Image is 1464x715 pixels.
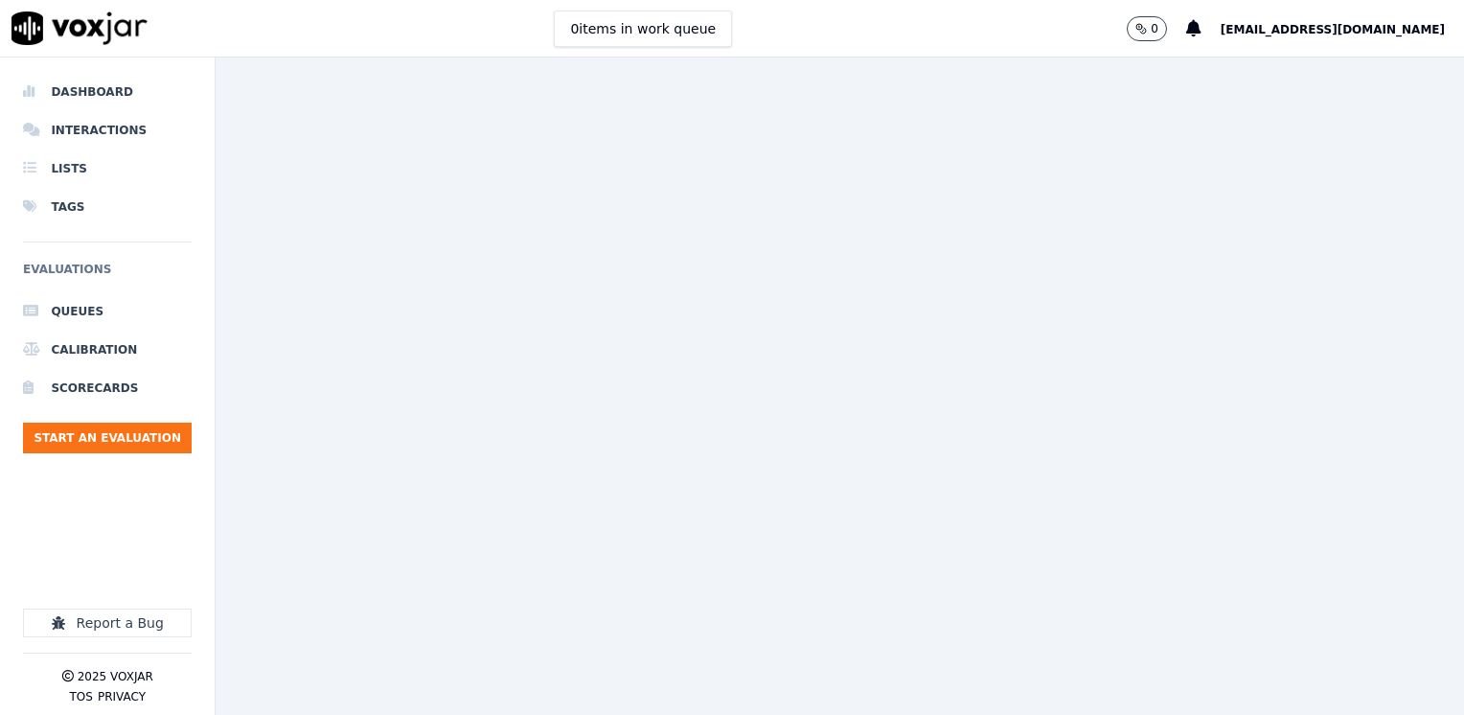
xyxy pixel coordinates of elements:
img: voxjar logo [11,12,148,45]
a: Dashboard [23,73,192,111]
h6: Evaluations [23,258,192,292]
button: [EMAIL_ADDRESS][DOMAIN_NAME] [1221,17,1464,40]
button: Privacy [98,689,146,704]
button: 0 [1127,16,1186,41]
p: 2025 Voxjar [78,669,153,684]
a: Tags [23,188,192,226]
button: Start an Evaluation [23,423,192,453]
span: [EMAIL_ADDRESS][DOMAIN_NAME] [1221,23,1445,36]
a: Queues [23,292,192,331]
a: Calibration [23,331,192,369]
a: Lists [23,150,192,188]
a: Scorecards [23,369,192,407]
button: Report a Bug [23,609,192,637]
a: Interactions [23,111,192,150]
button: 0items in work queue [554,11,732,47]
button: 0 [1127,16,1167,41]
p: 0 [1151,21,1158,36]
button: TOS [69,689,92,704]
